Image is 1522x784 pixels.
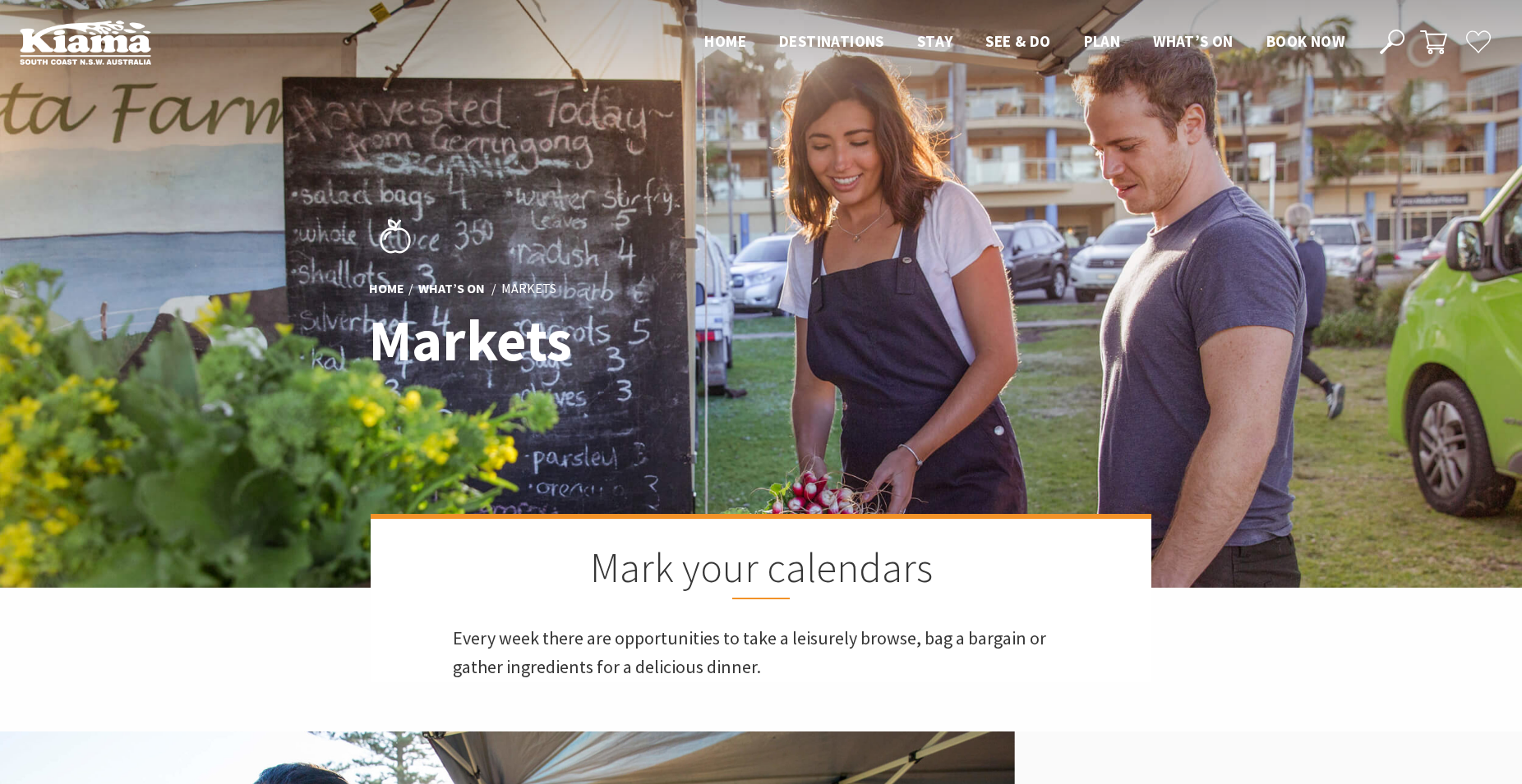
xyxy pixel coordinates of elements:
nav: Main Menu [688,29,1361,56]
span: What’s On [1153,31,1234,51]
p: Every week there are opportunities to take a leisurely browse, bag a bargain or gather ingredient... [453,624,1069,681]
span: Destinations [779,31,884,51]
a: What’s On [418,280,485,298]
a: Home [369,280,404,298]
span: See & Do [985,31,1050,51]
span: Home [704,31,746,51]
span: Plan [1084,31,1121,51]
h2: Mark your calendars [453,543,1069,599]
img: Kiama Logo [20,20,151,65]
h1: Markets [369,308,833,371]
li: Markets [501,278,556,300]
span: Book now [1266,31,1344,51]
span: Stay [917,31,953,51]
